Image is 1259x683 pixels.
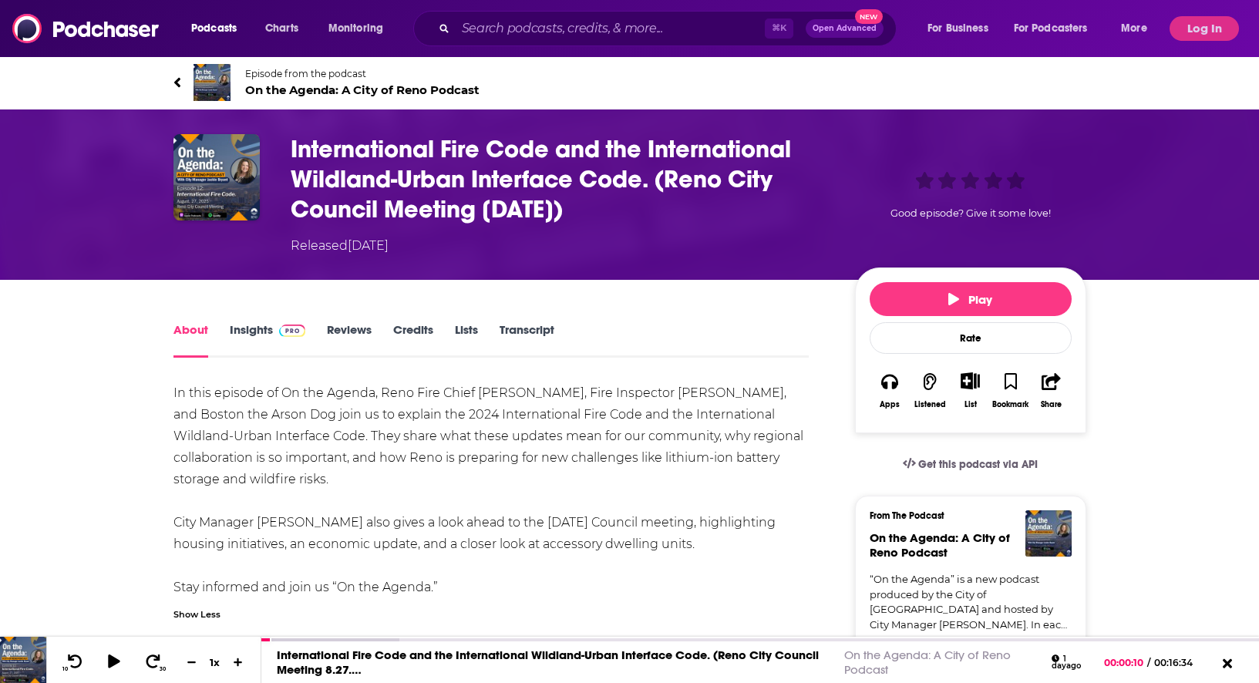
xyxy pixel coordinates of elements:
div: Search podcasts, credits, & more... [428,11,911,46]
span: / [1147,657,1150,668]
span: Episode from the podcast [245,68,480,79]
div: Bookmark [992,400,1028,409]
a: About [173,322,208,358]
span: Open Advanced [813,25,877,32]
button: Open AdvancedNew [806,19,884,38]
span: On the Agenda: A City of Reno Podcast [245,82,480,97]
a: On the Agenda: A City of Reno Podcast [844,648,1011,677]
img: Podchaser - Follow, Share and Rate Podcasts [12,14,160,43]
a: “On the Agenda” is a new podcast produced by the City of [GEOGRAPHIC_DATA] and hosted by City Man... [870,572,1072,632]
span: ⌘ K [765,19,793,39]
a: Lists [455,322,478,358]
a: Transcript [500,322,554,358]
span: New [855,9,883,24]
input: Search podcasts, credits, & more... [456,16,765,41]
span: 00:16:34 [1150,657,1208,668]
button: open menu [917,16,1008,41]
a: Get this podcast via API [890,446,1051,483]
div: 1 day ago [1052,654,1092,671]
button: Show More Button [954,372,986,389]
button: open menu [180,16,257,41]
div: Listened [914,400,946,409]
button: 10 [59,653,89,672]
a: Charts [255,16,308,41]
span: For Business [927,18,988,39]
a: InsightsPodchaser Pro [230,322,306,358]
a: On the Agenda: A City of Reno Podcast [870,530,1010,560]
div: Released [DATE] [291,237,389,255]
img: Podchaser Pro [279,325,306,337]
img: On the Agenda: A City of Reno Podcast [1025,510,1072,557]
button: 30 [140,653,169,672]
a: International Fire Code and the International Wildland-Urban Interface Code. (Reno City Council M... [277,648,819,677]
button: open menu [1004,16,1110,41]
span: Podcasts [191,18,237,39]
div: In this episode of On the Agenda, Reno Fire Chief [PERSON_NAME], Fire Inspector [PERSON_NAME], an... [173,382,810,598]
button: Log In [1170,16,1239,41]
span: 10 [62,666,68,672]
span: Play [948,292,992,307]
a: Credits [393,322,433,358]
button: Bookmark [991,362,1031,419]
a: Reviews [327,322,372,358]
div: Show More ButtonList [950,362,990,419]
div: Apps [880,400,900,409]
div: 1 x [202,656,228,668]
span: Charts [265,18,298,39]
button: Listened [910,362,950,419]
span: Monitoring [328,18,383,39]
button: open menu [318,16,403,41]
img: International Fire Code and the International Wildland-Urban Interface Code. (Reno City Council M... [173,134,260,220]
span: 00:00:10 [1104,657,1147,668]
button: Apps [870,362,910,419]
button: Share [1031,362,1071,419]
h3: From The Podcast [870,510,1059,521]
div: Rate [870,322,1072,354]
img: On the Agenda: A City of Reno Podcast [194,64,231,101]
span: For Podcasters [1014,18,1088,39]
button: open menu [1110,16,1166,41]
span: More [1121,18,1147,39]
span: 30 [160,666,166,672]
a: On the Agenda: A City of Reno PodcastEpisode from the podcastOn the Agenda: A City of Reno Podcast [173,64,630,101]
button: Play [870,282,1072,316]
div: List [964,399,977,409]
div: Share [1041,400,1062,409]
span: Get this podcast via API [918,458,1038,471]
span: Good episode? Give it some love! [890,207,1051,219]
h1: International Fire Code and the International Wildland-Urban Interface Code. (Reno City Council M... [291,134,830,224]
